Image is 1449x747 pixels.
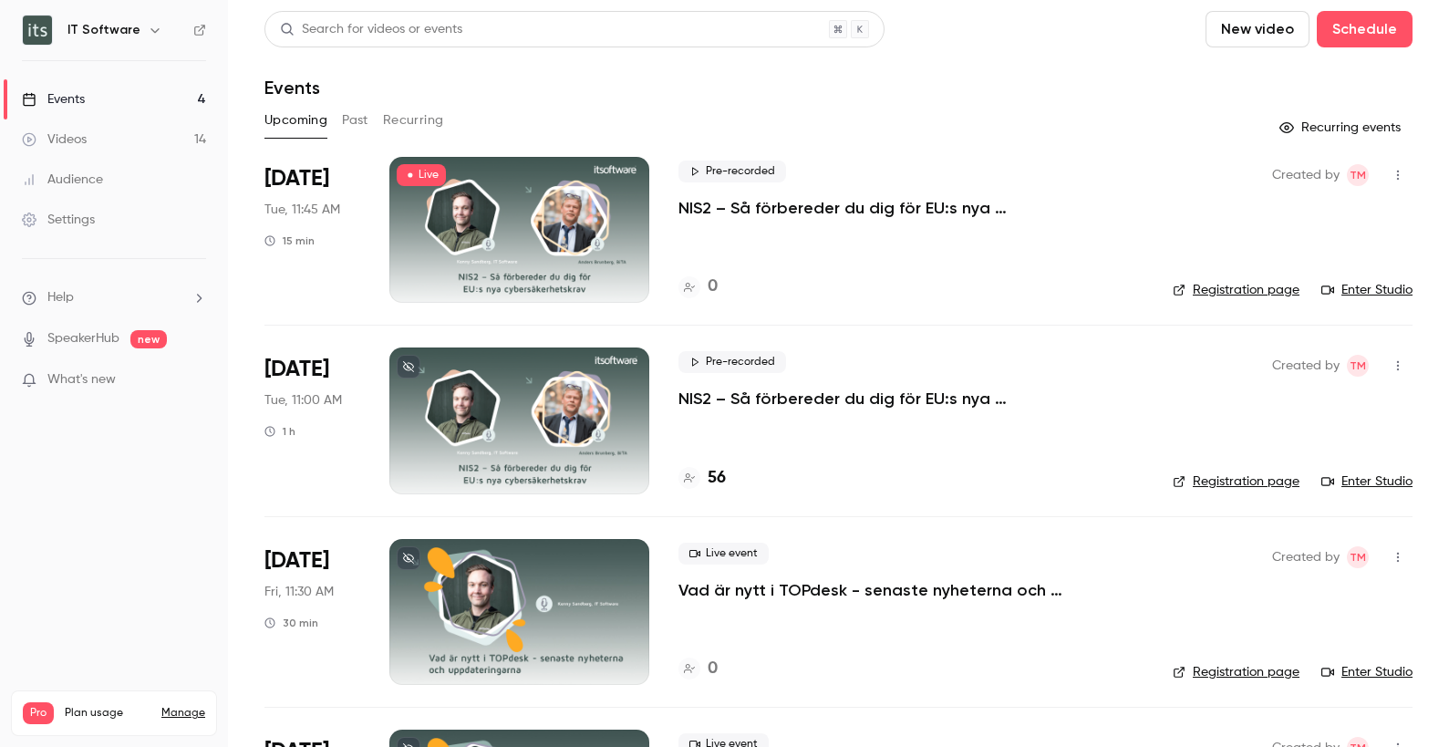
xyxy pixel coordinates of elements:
h4: 0 [708,275,718,299]
h1: Events [264,77,320,99]
div: Events [22,90,85,109]
span: Created by [1272,355,1340,377]
a: Registration page [1173,472,1299,491]
span: [DATE] [264,164,329,193]
span: Tanya Masiyenka [1347,355,1369,377]
span: Pre-recorded [678,351,786,373]
div: Sep 16 Tue, 11:00 AM (Europe/Stockholm) [264,348,360,493]
span: [DATE] [264,355,329,384]
a: NIS2 – Så förbereder du dig för EU:s nya cybersäkerhetskrav [678,388,1144,410]
span: What's new [47,370,116,389]
span: Created by [1272,546,1340,568]
a: Registration page [1173,663,1299,681]
a: Enter Studio [1321,472,1413,491]
a: Enter Studio [1321,281,1413,299]
div: 30 min [264,616,318,630]
button: New video [1206,11,1309,47]
span: Pro [23,702,54,724]
a: Vad är nytt i TOPdesk - senaste nyheterna och uppdateringarna [678,579,1144,601]
span: Tanya Masiyenka [1347,546,1369,568]
div: Sep 9 Tue, 11:45 AM (Europe/Stockholm) [264,157,360,303]
div: Videos [22,130,87,149]
h4: 56 [708,466,726,491]
a: Manage [161,706,205,721]
h4: 0 [708,657,718,681]
iframe: Noticeable Trigger [184,372,206,389]
div: 15 min [264,233,315,248]
button: Schedule [1317,11,1413,47]
span: TM [1350,546,1366,568]
div: Settings [22,211,95,229]
div: Search for videos or events [280,20,462,39]
a: 0 [678,657,718,681]
a: 56 [678,466,726,491]
span: Live event [678,543,769,565]
button: Upcoming [264,106,327,135]
span: Plan usage [65,706,150,721]
div: Audience [22,171,103,189]
span: Pre-recorded [678,161,786,182]
span: Live [397,164,446,186]
span: TM [1350,355,1366,377]
span: Tue, 11:45 AM [264,201,340,219]
img: IT Software [23,16,52,45]
button: Past [342,106,368,135]
a: SpeakerHub [47,329,119,348]
div: 1 h [264,424,295,439]
span: Help [47,288,74,307]
button: Recurring [383,106,444,135]
span: Tanya Masiyenka [1347,164,1369,186]
a: Registration page [1173,281,1299,299]
li: help-dropdown-opener [22,288,206,307]
span: new [130,330,167,348]
h6: IT Software [67,21,140,39]
span: Fri, 11:30 AM [264,583,334,601]
span: Created by [1272,164,1340,186]
div: Oct 24 Fri, 11:30 AM (Europe/Stockholm) [264,539,360,685]
span: TM [1350,164,1366,186]
span: Tue, 11:00 AM [264,391,342,410]
span: [DATE] [264,546,329,576]
a: Enter Studio [1321,663,1413,681]
a: NIS2 – Så förbereder du dig för EU:s nya cybersäkerhetskrav (teaser) [678,197,1144,219]
a: 0 [678,275,718,299]
button: Recurring events [1271,113,1413,142]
